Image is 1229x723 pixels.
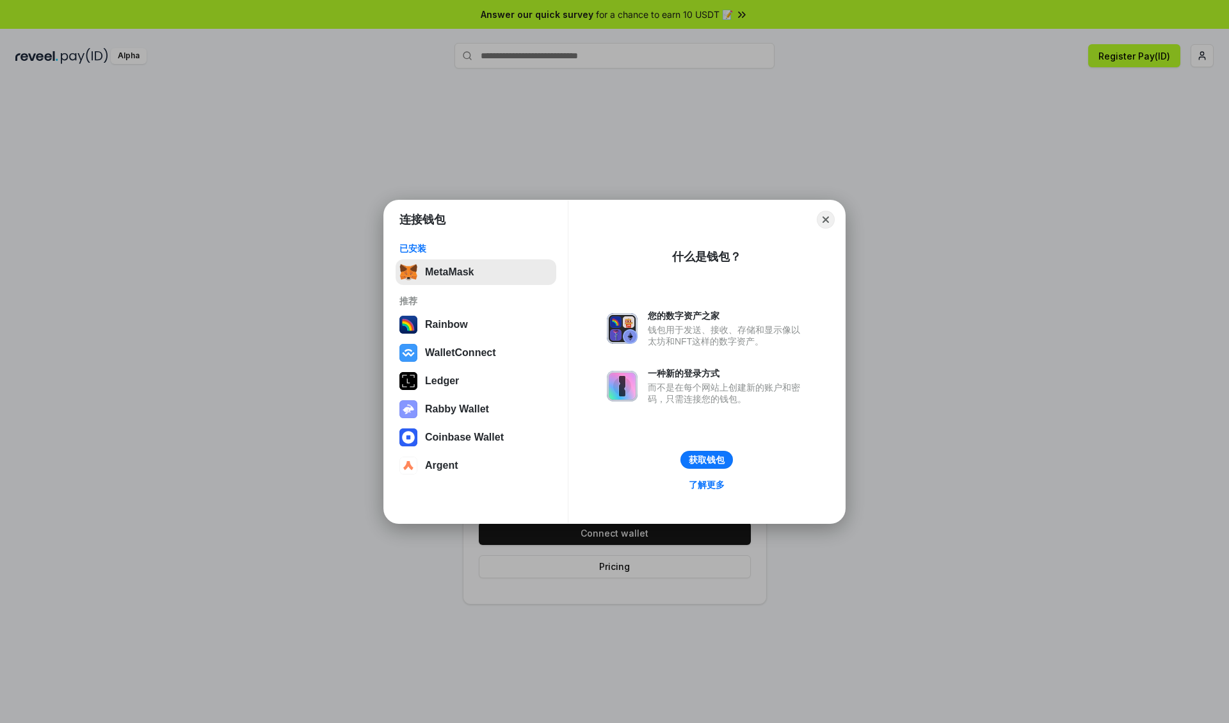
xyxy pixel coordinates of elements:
[681,476,732,493] a: 了解更多
[396,340,556,366] button: WalletConnect
[689,454,725,466] div: 获取钱包
[425,460,458,471] div: Argent
[399,428,417,446] img: svg+xml,%3Csvg%20width%3D%2228%22%20height%3D%2228%22%20viewBox%3D%220%200%2028%2028%22%20fill%3D...
[680,451,733,469] button: 获取钱包
[817,211,835,229] button: Close
[425,375,459,387] div: Ledger
[399,212,446,227] h1: 连接钱包
[399,243,552,254] div: 已安装
[399,372,417,390] img: svg+xml,%3Csvg%20xmlns%3D%22http%3A%2F%2Fwww.w3.org%2F2000%2Fsvg%22%20width%3D%2228%22%20height%3...
[607,313,638,344] img: svg+xml,%3Csvg%20xmlns%3D%22http%3A%2F%2Fwww.w3.org%2F2000%2Fsvg%22%20fill%3D%22none%22%20viewBox...
[396,312,556,337] button: Rainbow
[396,453,556,478] button: Argent
[396,368,556,394] button: Ledger
[648,382,807,405] div: 而不是在每个网站上创建新的账户和密码，只需连接您的钱包。
[396,259,556,285] button: MetaMask
[648,324,807,347] div: 钱包用于发送、接收、存储和显示像以太坊和NFT这样的数字资产。
[396,396,556,422] button: Rabby Wallet
[425,403,489,415] div: Rabby Wallet
[399,400,417,418] img: svg+xml,%3Csvg%20xmlns%3D%22http%3A%2F%2Fwww.w3.org%2F2000%2Fsvg%22%20fill%3D%22none%22%20viewBox...
[399,316,417,334] img: svg+xml,%3Csvg%20width%3D%22120%22%20height%3D%22120%22%20viewBox%3D%220%200%20120%20120%22%20fil...
[425,347,496,359] div: WalletConnect
[648,368,807,379] div: 一种新的登录方式
[672,249,741,264] div: 什么是钱包？
[425,432,504,443] div: Coinbase Wallet
[399,344,417,362] img: svg+xml,%3Csvg%20width%3D%2228%22%20height%3D%2228%22%20viewBox%3D%220%200%2028%2028%22%20fill%3D...
[399,263,417,281] img: svg+xml,%3Csvg%20fill%3D%22none%22%20height%3D%2233%22%20viewBox%3D%220%200%2035%2033%22%20width%...
[396,425,556,450] button: Coinbase Wallet
[689,479,725,491] div: 了解更多
[648,310,807,321] div: 您的数字资产之家
[425,266,474,278] div: MetaMask
[607,371,638,402] img: svg+xml,%3Csvg%20xmlns%3D%22http%3A%2F%2Fwww.w3.org%2F2000%2Fsvg%22%20fill%3D%22none%22%20viewBox...
[399,457,417,475] img: svg+xml,%3Csvg%20width%3D%2228%22%20height%3D%2228%22%20viewBox%3D%220%200%2028%2028%22%20fill%3D...
[399,295,552,307] div: 推荐
[425,319,468,330] div: Rainbow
